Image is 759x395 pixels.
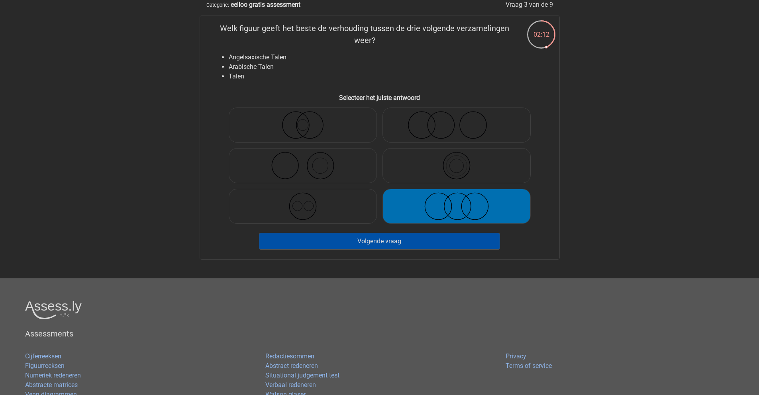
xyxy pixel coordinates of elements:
[265,362,318,370] a: Abstract redeneren
[526,20,556,39] div: 02:12
[25,372,81,379] a: Numeriek redeneren
[25,329,734,338] h5: Assessments
[259,233,500,250] button: Volgende vraag
[25,352,61,360] a: Cijferreeksen
[25,362,65,370] a: Figuurreeksen
[229,72,547,81] li: Talen
[506,352,526,360] a: Privacy
[265,352,314,360] a: Redactiesommen
[213,88,547,102] h6: Selecteer het juiste antwoord
[265,381,316,389] a: Verbaal redeneren
[229,53,547,62] li: Angelsaxische Talen
[229,62,547,72] li: Arabische Talen
[25,381,78,389] a: Abstracte matrices
[25,301,82,319] img: Assessly logo
[506,362,552,370] a: Terms of service
[231,1,300,8] strong: eelloo gratis assessment
[213,22,517,46] p: Welk figuur geeft het beste de verhouding tussen de drie volgende verzamelingen weer?
[206,2,229,8] small: Categorie:
[265,372,339,379] a: Situational judgement test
